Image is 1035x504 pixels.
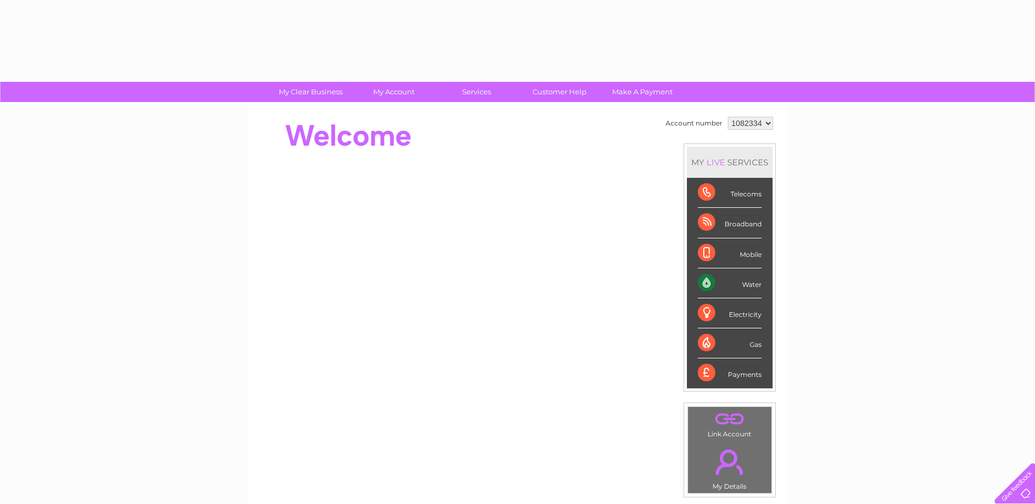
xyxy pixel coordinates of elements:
[698,178,762,208] div: Telecoms
[597,82,687,102] a: Make A Payment
[514,82,605,102] a: Customer Help
[698,238,762,268] div: Mobile
[698,298,762,328] div: Electricity
[698,268,762,298] div: Water
[349,82,439,102] a: My Account
[704,157,727,167] div: LIVE
[687,406,772,441] td: Link Account
[687,440,772,494] td: My Details
[266,82,356,102] a: My Clear Business
[698,358,762,388] div: Payments
[663,114,725,133] td: Account number
[687,147,773,178] div: MY SERVICES
[691,443,769,481] a: .
[691,410,769,429] a: .
[698,328,762,358] div: Gas
[432,82,522,102] a: Services
[698,208,762,238] div: Broadband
